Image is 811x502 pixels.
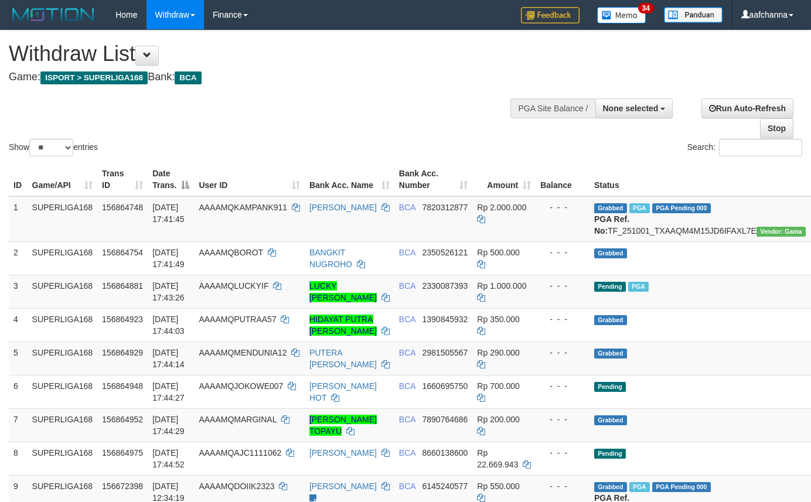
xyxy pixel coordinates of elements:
button: None selected [595,98,673,118]
span: 34 [638,3,654,13]
div: - - - [540,447,585,459]
span: BCA [399,348,415,357]
span: BCA [399,281,415,291]
span: BCA [175,71,201,84]
span: Rp 1.000.000 [477,281,526,291]
div: - - - [540,380,585,392]
span: BCA [399,415,415,424]
span: Rp 550.000 [477,481,519,491]
td: 5 [9,342,28,375]
span: AAAAMQMARGINAL [199,415,277,424]
span: Grabbed [594,415,627,425]
span: BCA [399,448,415,457]
span: Copy 6145240577 to clipboard [422,481,468,491]
div: - - - [540,414,585,425]
th: Game/API: activate to sort column ascending [28,163,98,196]
span: Copy 2330087393 to clipboard [422,281,468,291]
td: 7 [9,408,28,442]
span: Rp 500.000 [477,248,519,257]
th: Bank Acc. Number: activate to sort column ascending [394,163,473,196]
span: None selected [603,104,659,113]
span: AAAAMQPUTRAA57 [199,315,276,324]
a: [PERSON_NAME] HOT [309,381,377,402]
span: Copy 7890764686 to clipboard [422,415,468,424]
b: PGA Ref. No: [594,214,629,235]
img: panduan.png [664,7,723,23]
span: Copy 7820312877 to clipboard [422,203,468,212]
div: - - - [540,313,585,325]
a: [PERSON_NAME] [309,481,377,491]
th: Amount: activate to sort column ascending [472,163,536,196]
div: - - - [540,247,585,258]
td: SUPERLIGA168 [28,308,98,342]
span: Copy 1390845932 to clipboard [422,315,468,324]
div: - - - [540,202,585,213]
th: Bank Acc. Name: activate to sort column ascending [305,163,394,196]
span: AAAAMQBOROT [199,248,263,257]
span: Copy 2981505567 to clipboard [422,348,468,357]
div: - - - [540,347,585,358]
img: Button%20Memo.svg [597,7,646,23]
span: Grabbed [594,248,627,258]
span: [DATE] 17:44:03 [152,315,185,336]
span: [DATE] 17:44:27 [152,381,185,402]
a: [PERSON_NAME] TOPAYU [309,415,377,436]
div: - - - [540,280,585,292]
span: [DATE] 17:44:14 [152,348,185,369]
span: AAAAMQLUCKYIF [199,281,268,291]
span: [DATE] 17:43:26 [152,281,185,302]
td: SUPERLIGA168 [28,241,98,275]
span: [DATE] 17:44:29 [152,415,185,436]
span: AAAAMQKAMPANK911 [199,203,287,212]
span: [DATE] 17:41:45 [152,203,185,224]
td: 3 [9,275,28,308]
span: Vendor URL: https://trx31.1velocity.biz [757,227,806,237]
img: MOTION_logo.png [9,6,98,23]
span: Rp 200.000 [477,415,519,424]
a: HIDAYAT PUTRA [PERSON_NAME] [309,315,377,336]
span: BCA [399,381,415,391]
td: SUPERLIGA168 [28,342,98,375]
span: [DATE] 17:44:52 [152,448,185,469]
select: Showentries [29,139,73,156]
a: Run Auto-Refresh [701,98,793,118]
span: Copy 8660138600 to clipboard [422,448,468,457]
span: Marked by aafsoycanthlai [629,482,650,492]
span: 156864748 [102,203,143,212]
span: Pending [594,282,626,292]
span: Grabbed [594,349,627,358]
td: 2 [9,241,28,275]
th: Date Trans.: activate to sort column descending [148,163,194,196]
td: SUPERLIGA168 [28,408,98,442]
td: SUPERLIGA168 [28,275,98,308]
span: ISPORT > SUPERLIGA168 [40,71,148,84]
span: [DATE] 17:41:49 [152,248,185,269]
span: 156672398 [102,481,143,491]
span: 156864929 [102,348,143,357]
a: LUCKY [PERSON_NAME] [309,281,377,302]
span: Rp 700.000 [477,381,519,391]
span: Rp 2.000.000 [477,203,526,212]
span: Marked by aafsoycanthlai [629,203,650,213]
span: AAAAMQAJC1111062 [199,448,281,457]
span: AAAAMQDOIIK2323 [199,481,274,491]
a: BANGKIT NUGROHO [309,248,352,269]
th: Balance [536,163,589,196]
input: Search: [719,139,802,156]
th: Trans ID: activate to sort column ascending [97,163,148,196]
span: 156864881 [102,281,143,291]
span: Rp 290.000 [477,348,519,357]
span: BCA [399,481,415,491]
td: 4 [9,308,28,342]
td: 1 [9,196,28,242]
th: User ID: activate to sort column ascending [194,163,304,196]
div: - - - [540,480,585,492]
a: [PERSON_NAME] [309,448,377,457]
span: Pending [594,449,626,459]
span: BCA [399,248,415,257]
h4: Game: Bank: [9,71,529,83]
td: SUPERLIGA168 [28,375,98,408]
span: Pending [594,382,626,392]
label: Show entries [9,139,98,156]
span: Grabbed [594,203,627,213]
